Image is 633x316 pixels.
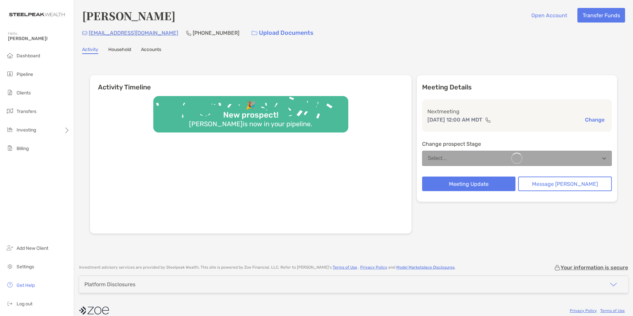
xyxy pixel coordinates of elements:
button: Transfer Funds [577,8,625,23]
a: Model Marketplace Disclosures [396,265,455,270]
p: Change prospect Stage [422,140,612,148]
a: Household [108,47,131,54]
a: Terms of Use [333,265,357,270]
a: Accounts [141,47,161,54]
a: Upload Documents [247,26,318,40]
p: Next meeting [427,107,607,116]
span: Dashboard [17,53,40,59]
a: Terms of Use [600,308,625,313]
p: [PHONE_NUMBER] [193,29,239,37]
span: Clients [17,90,31,96]
div: New prospect! [220,110,281,120]
p: [DATE] 12:00 AM MDT [427,116,482,124]
div: Platform Disclosures [84,281,135,288]
p: Investment advisory services are provided by Steelpeak Wealth . This site is powered by Zoe Finan... [79,265,456,270]
img: dashboard icon [6,51,14,59]
span: [PERSON_NAME]! [8,36,70,41]
img: logout icon [6,299,14,307]
img: investing icon [6,126,14,133]
button: Change [583,116,607,123]
img: transfers icon [6,107,14,115]
span: Transfers [17,109,36,114]
img: button icon [252,31,257,35]
img: pipeline icon [6,70,14,78]
a: Privacy Policy [360,265,387,270]
img: Confetti [153,96,348,127]
img: Zoe Logo [8,3,66,26]
img: Phone Icon [186,30,191,36]
img: add_new_client icon [6,244,14,252]
a: Activity [82,47,98,54]
span: Add New Client [17,245,48,251]
img: settings icon [6,262,14,270]
a: Privacy Policy [570,308,597,313]
h4: [PERSON_NAME] [82,8,175,23]
img: icon arrow [609,281,617,289]
span: Get Help [17,283,35,288]
img: clients icon [6,88,14,96]
p: [EMAIL_ADDRESS][DOMAIN_NAME] [89,29,178,37]
span: Settings [17,264,34,270]
span: Log out [17,301,32,307]
p: Meeting Details [422,83,612,91]
div: 🎉 [243,101,258,110]
button: Open Account [526,8,572,23]
img: get-help icon [6,281,14,289]
h6: Activity Timeline [90,75,412,91]
button: Message [PERSON_NAME] [518,177,612,191]
img: communication type [485,117,491,123]
span: Billing [17,146,29,151]
span: Pipeline [17,72,33,77]
img: billing icon [6,144,14,152]
button: Meeting Update [422,177,516,191]
span: Investing [17,127,36,133]
p: Your information is secure [560,264,628,271]
img: Email Icon [82,31,87,35]
div: [PERSON_NAME] is now in your pipeline. [186,120,315,128]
